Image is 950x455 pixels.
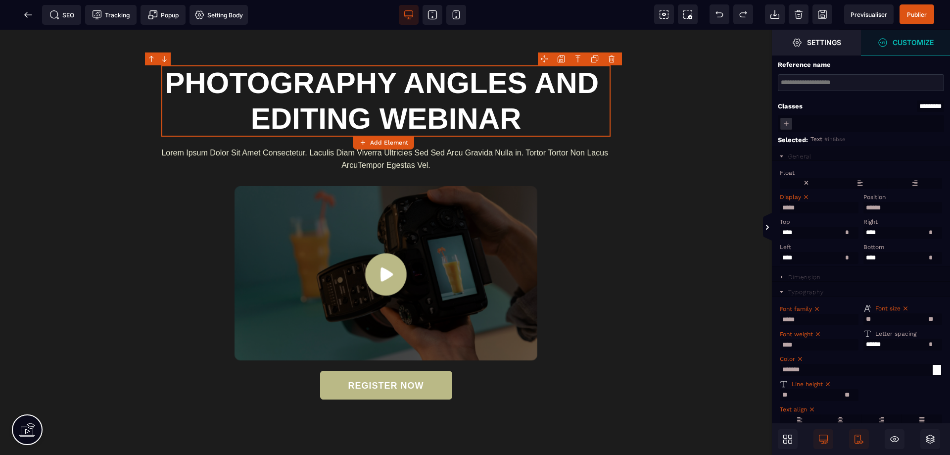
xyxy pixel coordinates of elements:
[353,136,414,150] button: Add Element
[863,218,878,225] span: Right
[780,355,795,362] span: Color
[654,4,674,24] span: View components
[92,10,130,20] span: Tracking
[235,156,537,331] img: 3d2832b117080e75f20960ba17762a6f_Group_8.png
[772,30,861,55] span: Settings
[370,139,408,146] strong: Add Element
[320,341,452,370] button: REGISTER NOW
[788,153,811,160] div: General
[780,218,790,225] span: Top
[792,381,823,388] span: Line height
[875,330,916,337] span: Letter spacing
[780,169,795,176] span: Float
[780,406,807,413] span: Text align
[863,194,886,201] span: Position
[780,194,801,201] span: Display
[920,429,940,449] span: Open Layers
[678,4,698,24] span: Screenshot
[194,10,243,20] span: Setting Body
[148,10,179,20] span: Popup
[863,244,884,251] span: Bottom
[778,136,810,145] div: Selected:
[813,429,833,449] span: Desktop Only
[849,429,869,449] span: Mobile Only
[780,244,791,251] span: Left
[844,4,894,24] span: Preview
[885,429,904,449] span: Hide/Show Block
[780,305,812,312] span: Font family
[861,30,950,55] span: Open Style Manager
[778,60,831,69] p: Reference name
[824,136,845,143] span: #in5bse
[788,274,821,281] div: Dimension
[780,331,813,338] span: Font weight
[907,11,927,18] span: Publier
[161,117,610,142] text: Lorem Ipsum Dolor Sit Amet Consectetur. Laculis Diam Viverra Ultricies Sed Sed Arcu Gravida Nulla...
[778,429,798,449] span: Open Blocks
[810,136,822,143] span: Text
[778,102,803,111] div: Classes
[875,305,901,312] span: Font size
[893,39,934,46] strong: Customize
[851,11,887,18] span: Previsualiser
[788,289,824,296] div: Typography
[49,10,74,20] span: SEO
[807,39,841,46] strong: Settings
